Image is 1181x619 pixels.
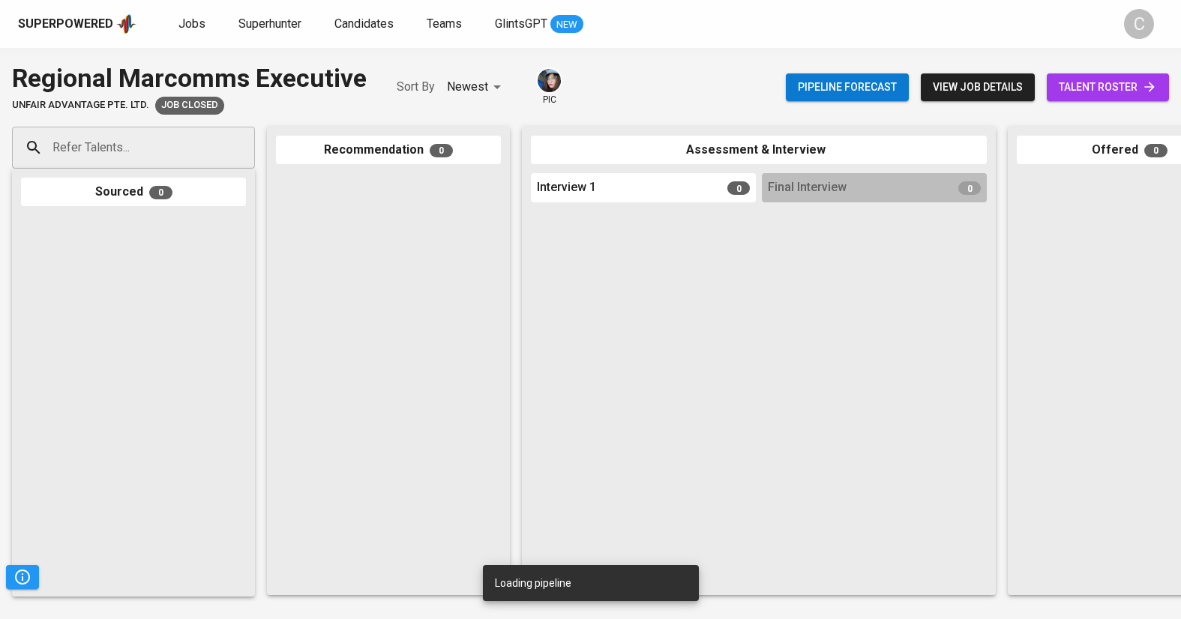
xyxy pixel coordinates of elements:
span: 0 [727,181,750,195]
a: Superpoweredapp logo [18,13,136,35]
span: GlintsGPT [495,16,547,31]
a: Jobs [178,15,208,34]
button: Pipeline Triggers [6,565,39,589]
span: Interview 1 [537,179,596,196]
a: talent roster [1047,73,1169,101]
span: Unfair Advantage Pte. Ltd. [12,98,149,112]
img: app logo [116,13,136,35]
div: Superpowered [18,16,113,33]
div: Sourced [21,178,246,207]
a: GlintsGPT NEW [495,15,583,34]
button: view job details [921,73,1035,101]
span: Teams [427,16,462,31]
div: Regional Marcomms Executive [12,60,367,97]
span: NEW [550,17,583,32]
span: 0 [430,144,453,157]
div: C [1124,9,1154,39]
button: Open [247,146,250,149]
button: Pipeline forecast [786,73,909,101]
p: Newest [447,78,488,96]
p: Sort By [397,78,435,96]
div: Recommendation [276,136,501,165]
span: 0 [149,186,172,199]
a: Candidates [334,15,397,34]
span: Job Closed [155,98,224,112]
img: diazagista@glints.com [538,69,561,92]
div: Client decided to hold the position for >14 days [155,97,224,115]
span: Candidates [334,16,394,31]
div: Loading pipeline [495,570,571,597]
div: pic [536,67,562,106]
a: Teams [427,15,465,34]
div: Newest [447,73,506,101]
span: view job details [933,78,1023,97]
span: 0 [1144,144,1168,157]
span: Jobs [178,16,205,31]
span: Final Interview [768,179,847,196]
span: Pipeline forecast [798,78,897,97]
span: Superhunter [238,16,301,31]
span: 0 [958,181,981,195]
a: Superhunter [238,15,304,34]
div: Assessment & Interview [531,136,987,165]
span: talent roster [1059,78,1157,97]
